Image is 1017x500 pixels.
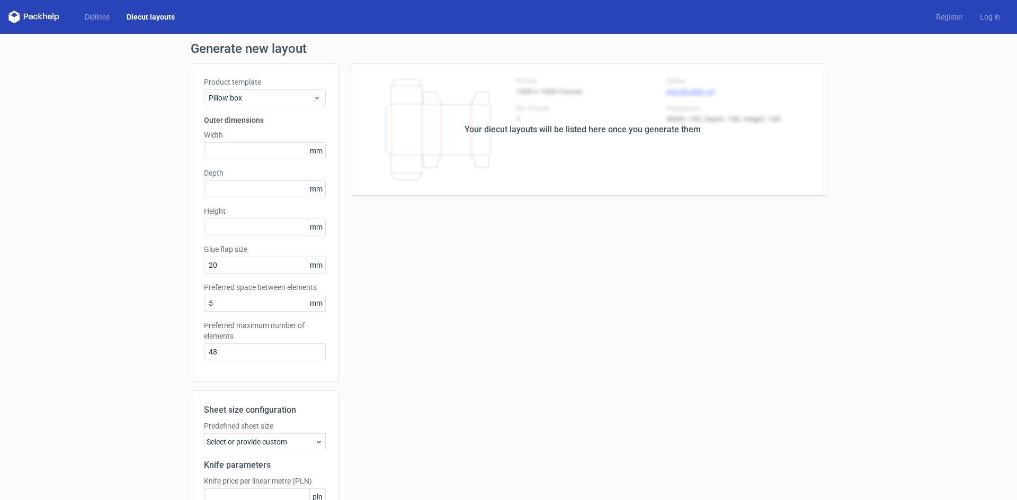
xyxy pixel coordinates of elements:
[191,42,826,55] h1: Generate new layout
[307,219,325,235] span: mm
[307,257,325,273] span: mm
[204,320,326,341] label: Preferred maximum number of elements
[204,459,326,471] h2: Knife parameters
[204,115,326,125] h3: Outer dimensions
[204,244,326,254] label: Glue flap size
[204,168,326,178] label: Depth
[118,12,183,22] a: Diecut layouts
[209,93,313,103] span: Pillow box
[465,123,701,136] div: Your diecut layouts will be listed here once you generate them
[927,12,971,22] a: Register
[204,77,326,87] label: Product template
[76,12,118,22] a: Dielines
[307,143,325,159] span: mm
[204,404,326,416] h2: Sheet size configuration
[307,181,325,197] span: mm
[971,12,1009,22] a: Log in
[204,476,326,486] label: Knife price per linear metre (PLN)
[204,130,326,140] label: Width
[204,282,326,293] label: Preferred space between elements
[204,206,326,216] label: Height
[204,421,326,431] label: Predefined sheet size
[204,433,326,450] div: Select or provide custom
[307,295,325,311] span: mm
